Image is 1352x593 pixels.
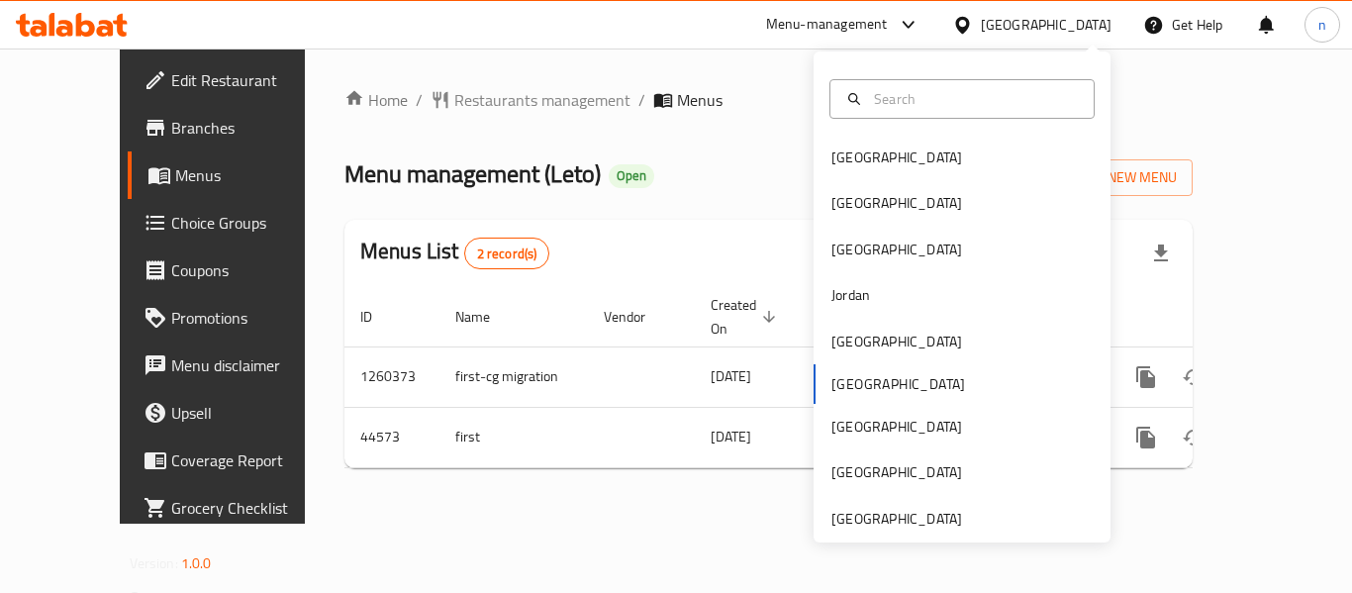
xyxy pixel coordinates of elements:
td: first-cg migration [439,346,588,407]
span: Open [609,167,654,184]
span: 2 record(s) [465,245,549,263]
a: Menu disclaimer [128,342,345,389]
td: 1260373 [344,346,439,407]
a: Menus [128,151,345,199]
button: Change Status [1170,414,1217,461]
div: Jordan [831,284,870,306]
button: Add New Menu [1039,159,1193,196]
div: [GEOGRAPHIC_DATA] [831,331,962,352]
nav: breadcrumb [344,88,1193,112]
span: [DATE] [711,424,751,449]
div: [GEOGRAPHIC_DATA] [831,192,962,214]
span: n [1318,14,1326,36]
span: Menu disclaimer [171,353,330,377]
div: [GEOGRAPHIC_DATA] [981,14,1111,36]
button: Change Status [1170,353,1217,401]
a: Coverage Report [128,437,345,484]
a: Choice Groups [128,199,345,247]
span: Coverage Report [171,448,330,472]
a: Edit Restaurant [128,56,345,104]
span: 1.0.0 [181,550,212,576]
button: more [1122,353,1170,401]
span: Promotions [171,306,330,330]
span: Grocery Checklist [171,496,330,520]
a: Promotions [128,294,345,342]
span: Version: [130,550,178,576]
button: more [1122,414,1170,461]
div: Export file [1137,230,1185,277]
div: [GEOGRAPHIC_DATA] [831,239,962,260]
div: Menu-management [766,13,888,37]
span: Upsell [171,401,330,425]
div: [GEOGRAPHIC_DATA] [831,508,962,530]
a: Restaurants management [431,88,630,112]
a: Home [344,88,408,112]
span: Vendor [604,305,671,329]
li: / [638,88,645,112]
span: Add New Menu [1055,165,1177,190]
span: Choice Groups [171,211,330,235]
span: Coupons [171,258,330,282]
input: Search [866,88,1082,110]
div: [GEOGRAPHIC_DATA] [831,416,962,438]
td: first [439,407,588,467]
a: Branches [128,104,345,151]
span: Edit Restaurant [171,68,330,92]
span: Menus [677,88,723,112]
div: [GEOGRAPHIC_DATA] [831,147,962,168]
div: Open [609,164,654,188]
span: [DATE] [711,363,751,389]
span: Name [455,305,516,329]
h2: Menus List [360,237,549,269]
span: Menu management ( Leto ) [344,151,601,196]
li: / [416,88,423,112]
div: Total records count [464,238,550,269]
td: 44573 [344,407,439,467]
span: ID [360,305,398,329]
span: Created On [711,293,782,341]
span: Menus [175,163,330,187]
a: Grocery Checklist [128,484,345,532]
a: Upsell [128,389,345,437]
a: Coupons [128,247,345,294]
div: [GEOGRAPHIC_DATA] [831,461,962,483]
span: Branches [171,116,330,140]
span: Restaurants management [454,88,630,112]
